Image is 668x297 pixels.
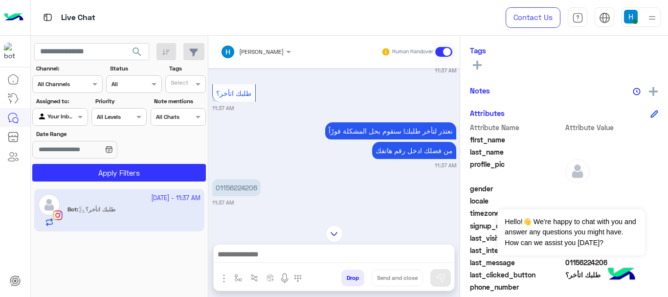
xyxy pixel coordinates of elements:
[246,270,263,286] button: Trigger scenario
[470,147,563,157] span: last_name
[294,274,302,282] img: make a call
[470,245,563,255] span: last_interaction
[506,7,560,28] a: Contact Us
[470,282,563,292] span: phone_number
[239,48,284,55] span: [PERSON_NAME]
[263,270,279,286] button: create order
[633,88,641,95] img: notes
[216,89,251,97] span: طلبك اتأخر؟
[392,48,433,56] small: Human Handover
[326,225,343,242] img: scroll
[4,43,22,60] img: 923305001092802
[470,233,563,243] span: last_visited_flow
[95,97,146,106] label: Priority
[497,209,645,255] span: Hello!👋 We're happy to chat with you and answer any questions you might have. How can we assist y...
[212,199,234,206] small: 11:37 AM
[599,12,610,23] img: tab
[234,274,242,282] img: select flow
[169,64,205,73] label: Tags
[32,164,206,182] button: Apply Filters
[212,179,261,196] p: 8/10/2025, 11:37 AM
[230,270,246,286] button: select flow
[565,282,659,292] span: null
[470,46,658,55] h6: Tags
[565,122,659,133] span: Attribute Value
[470,270,563,280] span: last_clicked_button
[250,274,258,282] img: Trigger scenario
[470,196,563,206] span: locale
[212,104,234,112] small: 11:37 AM
[470,208,563,218] span: timezone
[131,46,143,58] span: search
[36,64,102,73] label: Channel:
[325,122,456,139] p: 8/10/2025, 11:37 AM
[218,273,230,284] img: send attachment
[110,64,160,73] label: Status
[565,257,659,268] span: 01156224206
[42,11,54,23] img: tab
[470,183,563,194] span: gender
[604,258,639,292] img: hulul-logo.png
[646,12,658,24] img: profile
[470,135,563,145] span: first_name
[372,142,456,159] p: 8/10/2025, 11:37 AM
[435,161,456,169] small: 11:37 AM
[436,273,445,283] img: send message
[279,273,290,284] img: send voice note
[36,130,146,138] label: Date Range
[572,12,583,23] img: tab
[372,270,423,286] button: Send and close
[565,270,659,280] span: طلبك اتأخر؟
[470,221,563,231] span: signup_date
[36,97,87,106] label: Assigned to:
[470,257,563,268] span: last_message
[125,43,149,64] button: search
[624,10,638,23] img: userImage
[4,7,23,28] img: Logo
[470,86,490,95] h6: Notes
[649,87,658,96] img: add
[470,109,505,117] h6: Attributes
[568,7,587,28] a: tab
[154,97,204,106] label: Note mentions
[470,159,563,182] span: profile_pic
[435,67,456,74] small: 11:37 AM
[267,274,274,282] img: create order
[61,11,95,24] p: Live Chat
[565,183,659,194] span: null
[169,78,188,90] div: Select
[341,270,364,286] button: Drop
[470,122,563,133] span: Attribute Name
[565,159,590,183] img: defaultAdmin.png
